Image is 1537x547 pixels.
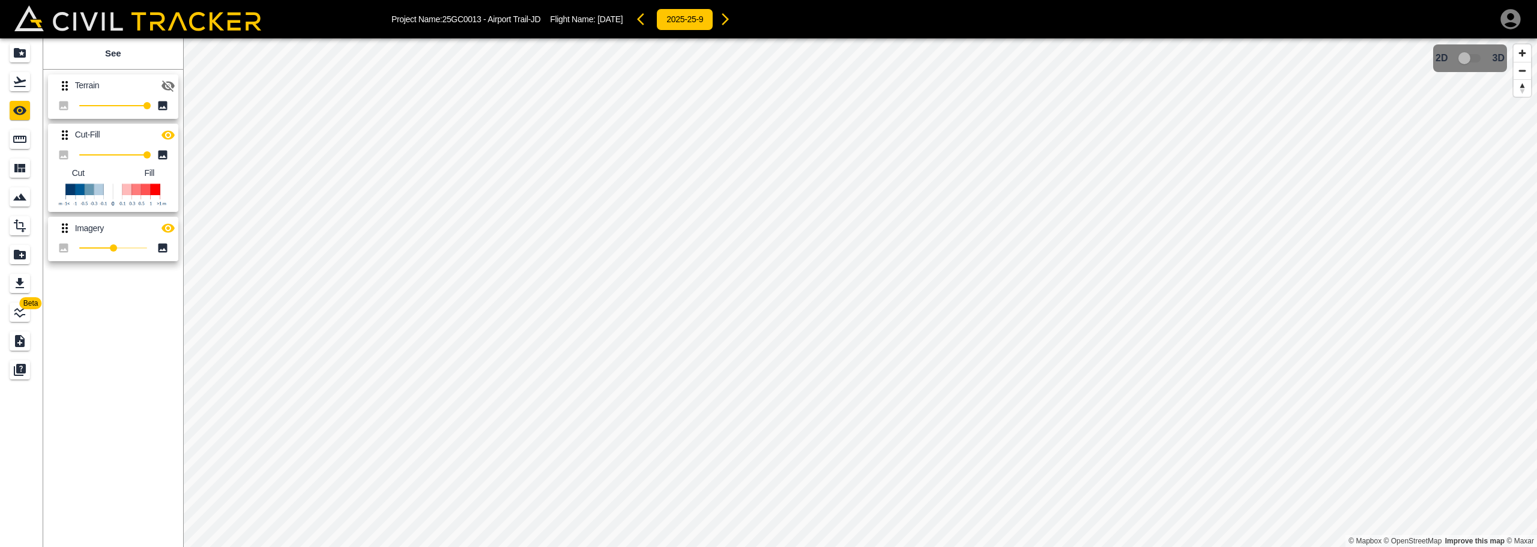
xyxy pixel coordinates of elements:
[1506,537,1534,545] a: Maxar
[391,14,540,24] p: Project Name: 25GC0013 - Airport Trail-JD
[183,38,1537,547] canvas: Map
[656,8,713,31] button: 2025-25-9
[1384,537,1442,545] a: OpenStreetMap
[1436,53,1448,64] span: 2D
[1348,537,1381,545] a: Mapbox
[1514,79,1531,97] button: Reset bearing to north
[1493,53,1505,64] span: 3D
[550,14,623,24] p: Flight Name:
[1514,62,1531,79] button: Zoom out
[1453,47,1488,70] span: 3D model not uploaded yet
[1445,537,1505,545] a: Map feedback
[14,5,261,31] img: Civil Tracker
[597,14,623,24] span: [DATE]
[1514,44,1531,62] button: Zoom in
